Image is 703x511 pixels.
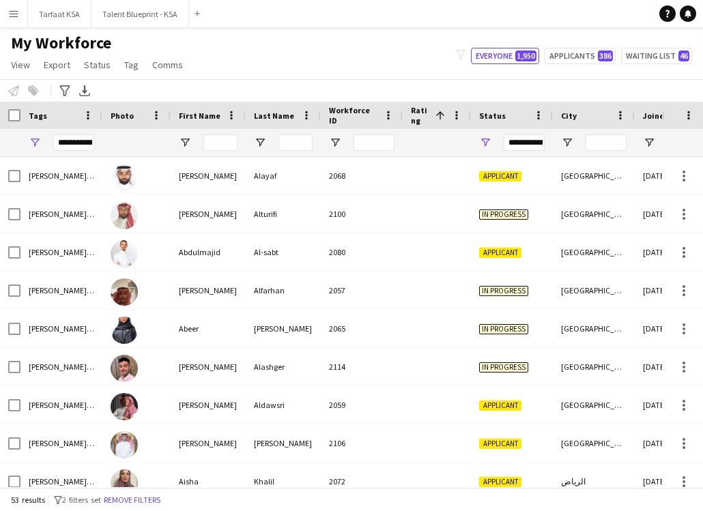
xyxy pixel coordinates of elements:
span: Tags [29,111,47,121]
div: [PERSON_NAME] [171,195,246,233]
span: My Workforce [11,33,111,53]
span: Status [84,59,111,71]
div: [GEOGRAPHIC_DATA] [553,195,635,233]
div: [PERSON_NAME] Staff [20,157,102,194]
a: Comms [147,56,188,74]
div: 2068 [321,157,403,194]
button: Remove filters [101,493,163,508]
img: Abdullah Alayaf [111,164,138,191]
span: Joined [643,111,670,121]
span: City [561,111,577,121]
div: Abdulmajid [171,233,246,271]
div: [PERSON_NAME] Staff [20,348,102,385]
span: Applicant [479,439,521,449]
div: [PERSON_NAME] Staff [20,386,102,424]
div: [PERSON_NAME] [171,348,246,385]
span: Applicant [479,171,521,181]
button: Open Filter Menu [561,136,573,149]
div: [PERSON_NAME] [246,424,321,462]
img: Abdullah Alturifi [111,202,138,229]
button: Open Filter Menu [29,136,41,149]
div: 2080 [321,233,403,271]
div: [PERSON_NAME] Staff [20,233,102,271]
div: Alashger [246,348,321,385]
span: Applicant [479,248,521,258]
span: Photo [111,111,134,121]
div: [GEOGRAPHIC_DATA] [553,310,635,347]
div: [GEOGRAPHIC_DATA] [553,424,635,462]
span: 2 filters set [62,495,101,505]
span: 386 [598,50,613,61]
div: [PERSON_NAME] Staff [20,195,102,233]
span: Applicant [479,400,521,411]
div: [GEOGRAPHIC_DATA] [553,272,635,309]
button: Everyone1,950 [471,48,539,64]
span: Workforce ID [329,105,378,126]
div: [PERSON_NAME] [171,272,246,309]
button: Open Filter Menu [643,136,655,149]
div: [PERSON_NAME] [171,386,246,424]
div: [PERSON_NAME] Staff [20,272,102,309]
button: Open Filter Menu [179,136,191,149]
span: Tag [124,59,139,71]
img: Abeer Ahmad [111,317,138,344]
span: Applicant [479,477,521,487]
span: Export [44,59,70,71]
div: [GEOGRAPHIC_DATA] [553,348,635,385]
img: Ahmad Alashger [111,355,138,382]
div: 2057 [321,272,403,309]
span: View [11,59,30,71]
div: Alayaf [246,157,321,194]
app-action-btn: Advanced filters [57,83,73,99]
div: 2072 [321,463,403,500]
div: [PERSON_NAME] [246,310,321,347]
div: 2065 [321,310,403,347]
input: First Name Filter Input [203,134,238,151]
a: Tag [119,56,144,74]
div: [PERSON_NAME] Staff [20,463,102,500]
div: 2114 [321,348,403,385]
div: Alfarhan [246,272,321,309]
div: Alturifi [246,195,321,233]
button: Tarfaat KSA [28,1,91,27]
span: 1,950 [515,50,536,61]
img: Abdulmajid Al-sabt [111,240,138,267]
span: In progress [479,286,528,296]
div: [GEOGRAPHIC_DATA] [553,386,635,424]
button: Open Filter Menu [329,136,341,149]
div: Al-sabt [246,233,321,271]
div: Abeer [171,310,246,347]
button: Talent Blueprint - KSA [91,1,189,27]
img: Ahmad Aldawsri [111,393,138,420]
div: [PERSON_NAME] Staff [20,424,102,462]
span: Rating [411,105,430,126]
img: Ahmad Bin jubayl [111,431,138,458]
div: [PERSON_NAME] Staff [20,310,102,347]
div: 2100 [321,195,403,233]
div: [GEOGRAPHIC_DATA] [553,157,635,194]
span: In progress [479,324,528,334]
div: [PERSON_NAME] [171,424,246,462]
span: Last Name [254,111,294,121]
button: Open Filter Menu [479,136,491,149]
div: [PERSON_NAME] [171,157,246,194]
div: Aisha [171,463,246,500]
span: First Name [179,111,220,121]
img: Abdulrhman Alfarhan [111,278,138,306]
div: 2106 [321,424,403,462]
div: [GEOGRAPHIC_DATA] [553,233,635,271]
img: Aisha Khalil [111,469,138,497]
span: Status [479,111,506,121]
input: Last Name Filter Input [278,134,313,151]
div: Khalil [246,463,321,500]
div: Aldawsri [246,386,321,424]
input: Workforce ID Filter Input [354,134,394,151]
button: Waiting list46 [621,48,692,64]
button: Open Filter Menu [254,136,266,149]
button: Applicants386 [545,48,616,64]
a: View [5,56,35,74]
span: In progress [479,209,528,220]
span: Comms [152,59,183,71]
span: In progress [479,362,528,373]
span: 46 [678,50,689,61]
